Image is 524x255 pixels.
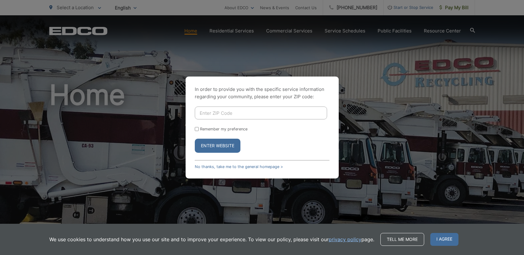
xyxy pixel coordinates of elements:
button: Enter Website [195,139,240,153]
p: We use cookies to understand how you use our site and to improve your experience. To view our pol... [49,236,374,243]
a: Tell me more [380,233,424,246]
input: Enter ZIP Code [195,107,327,119]
a: privacy policy [329,236,361,243]
span: I agree [430,233,458,246]
a: No thanks, take me to the general homepage > [195,164,283,169]
p: In order to provide you with the specific service information regarding your community, please en... [195,86,330,100]
label: Remember my preference [200,127,247,131]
